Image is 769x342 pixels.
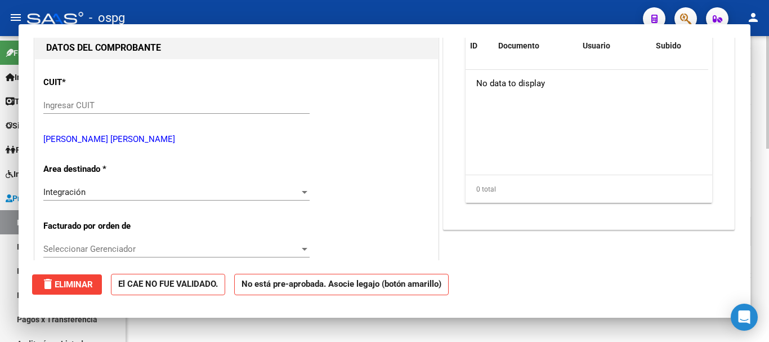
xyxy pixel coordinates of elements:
[470,41,477,50] span: ID
[234,274,449,296] strong: No está pre-aprobada. Asocie legajo (botón amarillo)
[6,168,110,180] span: Integración (discapacidad)
[9,11,23,24] mat-icon: menu
[466,34,494,58] datatable-header-cell: ID
[41,277,55,291] mat-icon: delete
[498,41,539,50] span: Documento
[6,119,42,132] span: Sistema
[6,95,49,108] span: Tesorería
[708,34,764,58] datatable-header-cell: Acción
[746,11,760,24] mat-icon: person
[731,304,758,331] div: Open Intercom Messenger
[466,175,712,203] div: 0 total
[6,71,34,83] span: Inicio
[41,279,93,290] span: Eliminar
[43,187,86,197] span: Integración
[43,133,430,146] p: [PERSON_NAME] [PERSON_NAME]
[43,76,159,89] p: CUIT
[651,34,708,58] datatable-header-cell: Subido
[466,70,708,98] div: No data to display
[89,6,125,30] span: - ospg
[578,34,651,58] datatable-header-cell: Usuario
[46,42,161,53] strong: DATOS DEL COMPROBANTE
[6,47,64,59] span: Firma Express
[656,41,681,50] span: Subido
[6,192,108,205] span: Prestadores / Proveedores
[111,274,225,296] strong: El CAE NO FUE VALIDADO.
[32,274,102,295] button: Eliminar
[43,220,159,233] p: Facturado por orden de
[494,34,578,58] datatable-header-cell: Documento
[583,41,610,50] span: Usuario
[43,244,299,254] span: Seleccionar Gerenciador
[6,144,42,156] span: Padrón
[43,163,159,176] p: Area destinado *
